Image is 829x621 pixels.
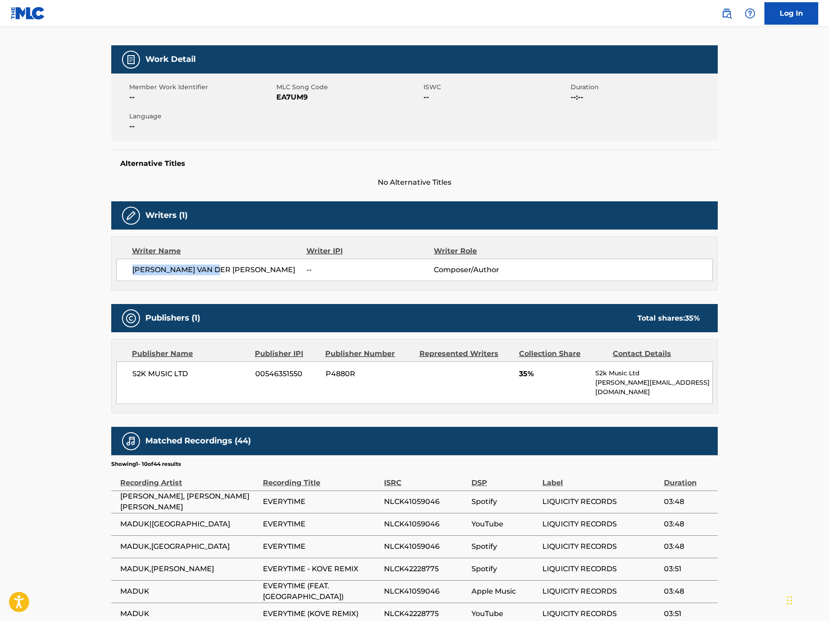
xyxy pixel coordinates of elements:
p: Showing 1 - 10 of 44 results [111,460,181,468]
div: Contact Details [613,348,700,359]
span: EVERYTIME - KOVE REMIX [263,564,380,574]
img: help [745,8,755,19]
span: 03:48 [664,519,714,530]
p: S2k Music Ltd [595,369,712,378]
span: YouTube [471,519,538,530]
span: 03:48 [664,496,714,507]
span: NLCK41059046 [384,496,467,507]
span: MADUK,[PERSON_NAME] [120,564,258,574]
div: Recording Title [263,468,380,488]
span: MADUK|[GEOGRAPHIC_DATA] [120,519,258,530]
div: Collection Share [519,348,606,359]
span: Apple Music [471,586,538,597]
iframe: Chat Widget [784,578,829,621]
p: [PERSON_NAME][EMAIL_ADDRESS][DOMAIN_NAME] [595,378,712,397]
span: 00546351550 [255,369,319,379]
span: NLCK41059046 [384,519,467,530]
span: [PERSON_NAME], [PERSON_NAME] [PERSON_NAME] [120,491,258,512]
img: Writers [126,210,136,221]
span: Language [129,112,274,121]
div: Publisher Number [325,348,412,359]
span: P4880R [326,369,413,379]
span: --:-- [571,92,716,103]
span: MLC Song Code [276,83,421,92]
span: No Alternative Titles [111,177,718,188]
div: Duration [664,468,714,488]
span: MADUK,[GEOGRAPHIC_DATA] [120,541,258,552]
span: LIQUICITY RECORDS [542,496,659,507]
span: [PERSON_NAME] VAN DER [PERSON_NAME] [132,265,306,275]
span: LIQUICITY RECORDS [542,608,659,619]
span: Spotify [471,541,538,552]
span: NLCK42228775 [384,564,467,574]
span: EVERYTIME [263,496,380,507]
span: -- [306,265,434,275]
img: Publishers [126,313,136,324]
div: Writer IPI [306,246,434,256]
div: Publisher Name [132,348,248,359]
span: NLCK42228775 [384,608,467,619]
span: Member Work Identifier [129,83,274,92]
a: Log In [764,2,818,25]
span: EVERYTIME [263,519,380,530]
span: MADUK [120,608,258,619]
img: Matched Recordings [126,436,136,447]
div: Writer Name [132,246,306,256]
div: Writer Role [434,246,550,256]
span: 35% [519,369,589,379]
span: Spotify [471,496,538,507]
div: Help [741,4,759,22]
span: EVERYTIME (FEAT. [GEOGRAPHIC_DATA]) [263,581,380,602]
span: EVERYTIME (KOVE REMIX) [263,608,380,619]
span: LIQUICITY RECORDS [542,564,659,574]
span: NLCK41059046 [384,541,467,552]
span: -- [129,92,274,103]
span: LIQUICITY RECORDS [542,586,659,597]
div: Label [542,468,659,488]
div: Publisher IPI [255,348,319,359]
span: Composer/Author [434,265,550,275]
span: 35 % [685,314,700,322]
span: EVERYTIME [263,541,380,552]
span: EA7UM9 [276,92,421,103]
span: Spotify [471,564,538,574]
h5: Publishers (1) [145,313,200,323]
span: Duration [571,83,716,92]
div: Recording Artist [120,468,258,488]
img: search [721,8,732,19]
div: Drag [787,587,792,614]
span: LIQUICITY RECORDS [542,519,659,530]
span: 03:48 [664,541,714,552]
div: Represented Writers [419,348,512,359]
h5: Matched Recordings (44) [145,436,251,446]
h5: Work Detail [145,54,196,65]
span: S2K MUSIC LTD [132,369,249,379]
span: 03:51 [664,564,714,574]
a: Public Search [718,4,736,22]
span: 03:48 [664,586,714,597]
div: DSP [471,468,538,488]
span: YouTube [471,608,538,619]
span: -- [129,121,274,132]
span: -- [423,92,568,103]
div: Total shares: [637,313,700,324]
img: Work Detail [126,54,136,65]
span: ISWC [423,83,568,92]
h5: Alternative Titles [120,159,709,168]
img: MLC Logo [11,7,45,20]
span: MADUK [120,586,258,597]
span: LIQUICITY RECORDS [542,541,659,552]
div: ISRC [384,468,467,488]
span: NLCK41059046 [384,586,467,597]
span: 03:51 [664,608,714,619]
h5: Writers (1) [145,210,188,221]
